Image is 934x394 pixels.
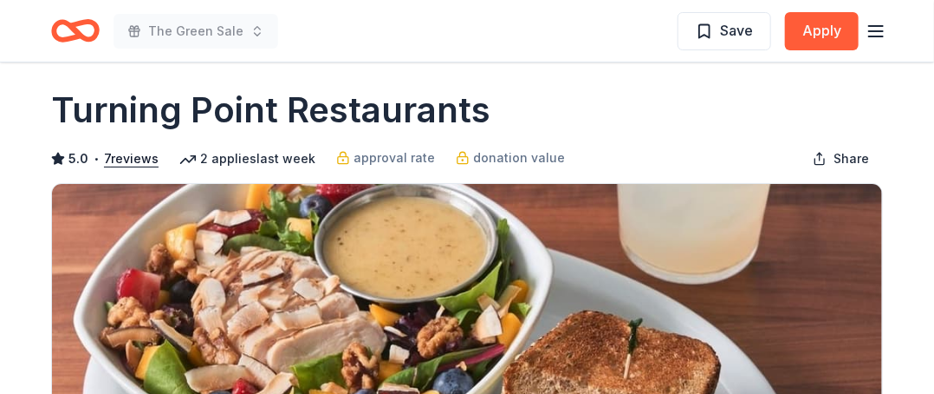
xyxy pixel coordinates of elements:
[353,148,435,168] span: approval rate
[336,148,435,168] a: approval rate
[833,148,869,169] span: Share
[456,148,565,168] a: donation value
[68,148,88,169] span: 5.0
[179,148,315,169] div: 2 applies last week
[473,148,565,168] span: donation value
[51,86,490,135] h1: Turning Point Restaurants
[94,152,100,166] span: •
[104,148,159,169] button: 7reviews
[678,12,771,50] button: Save
[148,21,243,42] span: The Green Sale
[799,141,883,176] button: Share
[785,12,859,50] button: Apply
[720,19,753,42] span: Save
[51,10,100,51] a: Home
[114,14,278,49] button: The Green Sale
